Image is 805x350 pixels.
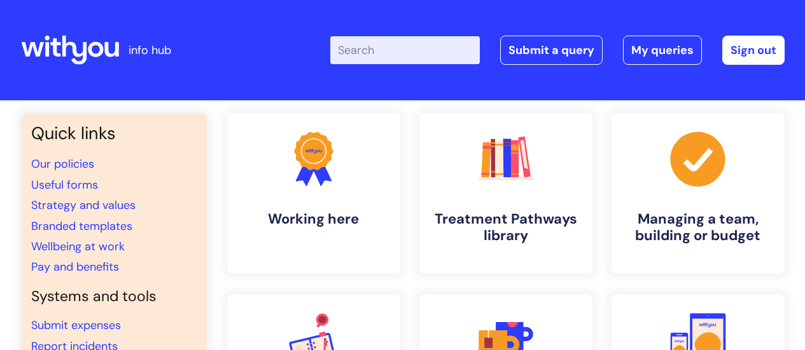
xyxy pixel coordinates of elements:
h4: Systems and tools [31,288,197,306]
a: Strategy and values [31,198,136,213]
a: My queries [623,36,702,65]
a: Wellbeing at work [31,239,125,254]
h4: Managing a team, building or budget [622,211,774,245]
a: Sign out [722,36,785,65]
a: Treatment Pathways library [419,113,592,274]
a: Submit a query [500,36,603,65]
a: Useful forms [31,177,98,192]
div: | - [330,36,785,65]
h4: Treatment Pathways library [430,211,582,245]
a: Branded templates [31,219,132,234]
a: Our policies [31,156,94,172]
h4: Working here [237,211,390,227]
a: Pay and benefits [31,259,119,274]
input: Search [330,36,480,64]
h3: Quick links [31,123,197,144]
a: Managing a team, building or budget [612,113,785,274]
a: Submit expenses [31,318,121,333]
a: Working here [227,113,400,274]
p: info hub [129,40,171,60]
